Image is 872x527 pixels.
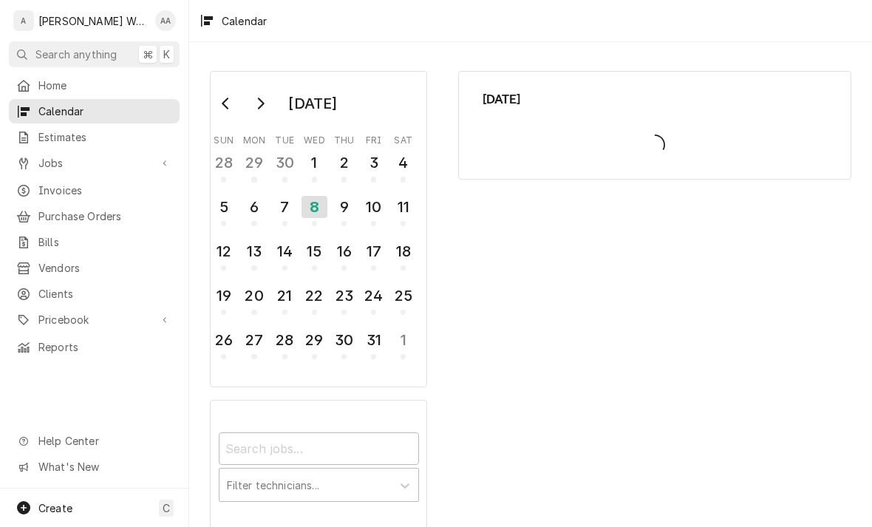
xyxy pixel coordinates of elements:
span: C [163,500,170,516]
div: 1 [303,152,326,174]
th: Monday [239,129,270,147]
div: 8 [302,196,327,218]
div: 18 [392,240,415,262]
div: 13 [242,240,265,262]
div: Calendar Day Picker [210,71,427,387]
div: Aaron Anderson's Avatar [155,10,176,31]
div: 20 [242,285,265,307]
div: 22 [303,285,326,307]
a: Go to What's New [9,455,180,479]
div: 2 [333,152,355,174]
a: Bills [9,230,180,254]
div: 24 [362,285,385,307]
button: Search anything⌘K [9,41,180,67]
a: Reports [9,335,180,359]
span: Estimates [38,129,172,145]
div: 15 [303,240,326,262]
div: 28 [212,152,235,174]
div: [PERSON_NAME] Works LLC [38,13,147,29]
span: Loading... [483,129,828,160]
th: Wednesday [299,129,329,147]
a: Go to Jobs [9,151,180,175]
div: 27 [242,329,265,351]
div: 6 [242,196,265,218]
th: Tuesday [270,129,299,147]
div: 30 [273,152,296,174]
div: [DATE] [283,91,342,116]
span: Invoices [38,183,172,198]
div: 19 [212,285,235,307]
th: Thursday [330,129,359,147]
div: 25 [392,285,415,307]
div: Calendar Filters [219,419,419,517]
th: Sunday [209,129,239,147]
a: Clients [9,282,180,306]
div: 12 [212,240,235,262]
span: Home [38,78,172,93]
span: ⌘ [143,47,153,62]
div: 29 [303,329,326,351]
div: 30 [333,329,355,351]
a: Calendar [9,99,180,123]
a: Estimates [9,125,180,149]
div: 1 [392,329,415,351]
div: 9 [333,196,355,218]
span: Bills [38,234,172,250]
div: 29 [242,152,265,174]
div: 31 [362,329,385,351]
span: Reports [38,339,172,355]
a: Home [9,73,180,98]
a: Vendors [9,256,180,280]
div: 5 [212,196,235,218]
button: Go to next month [245,92,275,115]
span: Calendar [38,103,172,119]
div: 4 [392,152,415,174]
div: 7 [273,196,296,218]
span: [DATE] [483,89,828,109]
span: K [163,47,170,62]
span: Purchase Orders [38,208,172,224]
a: Go to Help Center [9,429,180,453]
div: A [13,10,34,31]
div: 16 [333,240,355,262]
span: Vendors [38,260,172,276]
th: Saturday [389,129,418,147]
div: 21 [273,285,296,307]
div: 3 [362,152,385,174]
div: Calendar Calendar [458,71,851,180]
div: 10 [362,196,385,218]
button: Go to previous month [211,92,241,115]
input: Search jobs... [219,432,419,465]
span: Help Center [38,433,171,449]
div: 14 [273,240,296,262]
a: Purchase Orders [9,204,180,228]
a: Invoices [9,178,180,203]
span: What's New [38,459,171,475]
div: 11 [392,196,415,218]
div: 26 [212,329,235,351]
span: Jobs [38,155,150,171]
a: Go to Pricebook [9,307,180,332]
div: AA [155,10,176,31]
span: Search anything [35,47,117,62]
div: 28 [273,329,296,351]
th: Friday [359,129,389,147]
div: 17 [362,240,385,262]
span: Create [38,502,72,514]
span: Pricebook [38,312,150,327]
span: Clients [38,286,172,302]
div: 23 [333,285,355,307]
